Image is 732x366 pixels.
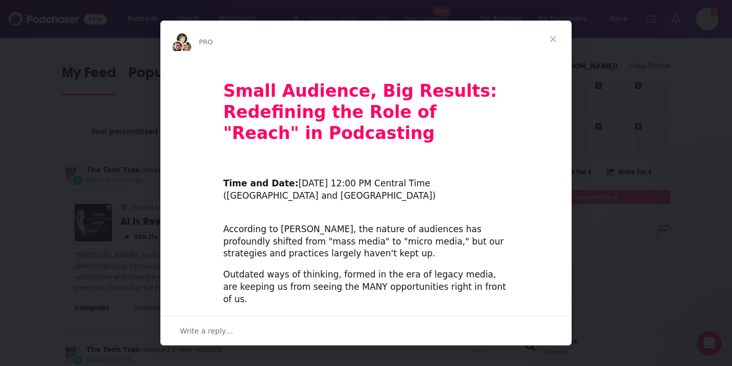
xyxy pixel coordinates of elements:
b: Small Audience, Big Results: Redefining the Role of "Reach" in Podcasting [223,81,497,143]
span: Close [535,21,572,58]
img: Sydney avatar [171,41,184,53]
div: According to [PERSON_NAME], the nature of audiences has profoundly shifted from "mass media" to "... [223,211,509,260]
img: Barbara avatar [176,32,188,45]
span: PRO [199,38,213,46]
span: Write a reply… [180,324,233,338]
b: Time and Date: [223,178,298,188]
img: Dave avatar [180,41,192,53]
div: Outdated ways of thinking, formed in the era of legacy media, are keeping us from seeing the MANY... [223,269,509,305]
div: Open conversation and reply [160,316,572,345]
div: ​ [DATE] 12:00 PM Central Time ([GEOGRAPHIC_DATA] and [GEOGRAPHIC_DATA]) [223,166,509,202]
